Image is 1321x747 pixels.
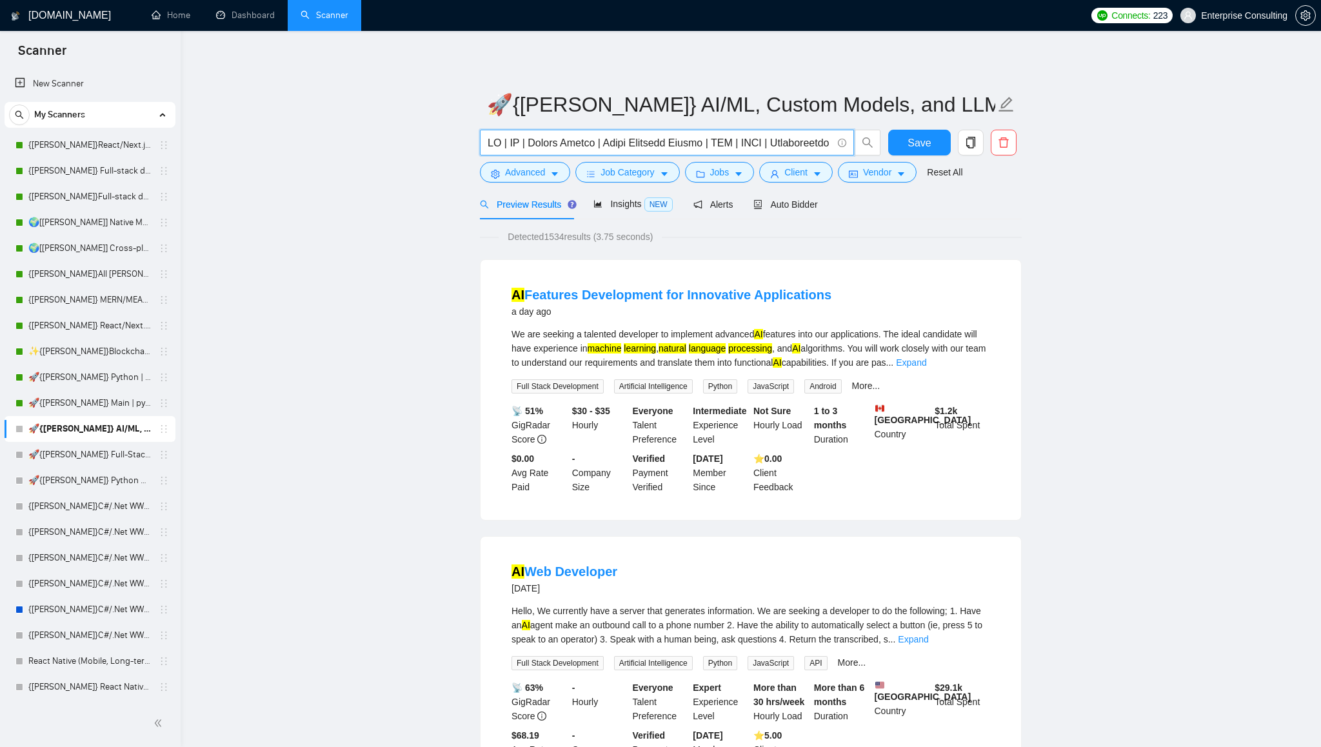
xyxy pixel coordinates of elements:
[630,681,691,723] div: Talent Preference
[512,682,543,693] b: 📡 63%
[159,475,169,486] span: holder
[159,217,169,228] span: holder
[849,169,858,179] span: idcard
[512,604,990,646] div: Hello, We currently have a server that generates information. We are seeking a developer to do th...
[28,674,151,700] a: {[PERSON_NAME]} React Native (Mobile, Long-term)
[693,200,702,209] span: notification
[1277,703,1308,734] iframe: Intercom live chat
[159,140,169,150] span: holder
[28,210,151,235] a: 🌍[[PERSON_NAME]] Native Mobile WW
[28,158,151,184] a: {[PERSON_NAME]} Full-stack devs WW - pain point
[784,165,808,179] span: Client
[570,681,630,723] div: Hourly
[811,404,872,446] div: Duration
[499,230,662,244] span: Detected 1534 results (3.75 seconds)
[28,390,151,416] a: 🚀{[PERSON_NAME]} Main | python | django | AI (+less than 30 h)
[28,468,151,493] a: 🚀{[PERSON_NAME]} Python AI/ML Integrations
[5,71,175,97] li: New Scanner
[586,169,595,179] span: bars
[751,404,811,446] div: Hourly Load
[28,132,151,158] a: {[PERSON_NAME]}React/Next.js/Node.js (Long-term, All Niches)
[773,357,781,368] mark: AI
[630,452,691,494] div: Payment Verified
[10,110,29,119] span: search
[633,453,666,464] b: Verified
[875,404,971,425] b: [GEOGRAPHIC_DATA]
[958,137,983,148] span: copy
[28,416,151,442] a: 🚀{[PERSON_NAME]} AI/ML, Custom Models, and LLM Development
[998,96,1015,113] span: edit
[693,730,722,741] b: [DATE]
[875,404,884,413] img: 🇨🇦
[159,346,169,357] span: holder
[28,519,151,545] a: {[PERSON_NAME]}C#/.Net WW - best match (not preferred location)
[908,135,931,151] span: Save
[896,357,926,368] a: Expand
[512,304,831,319] div: a day ago
[630,404,691,446] div: Talent Preference
[487,88,995,121] input: Scanner name...
[28,597,151,622] a: {[PERSON_NAME]}C#/.Net WW - best match (0 spent)
[897,169,906,179] span: caret-down
[216,10,275,21] a: dashboardDashboard
[690,452,751,494] div: Member Since
[159,579,169,589] span: holder
[748,656,794,670] span: JavaScript
[633,406,673,416] b: Everyone
[863,165,891,179] span: Vendor
[154,717,166,730] span: double-left
[28,339,151,364] a: ✨{[PERSON_NAME]}Blockchain WW
[792,343,800,354] mark: AI
[509,681,570,723] div: GigRadar Score
[753,730,782,741] b: ⭐️ 5.00
[1295,5,1316,26] button: setting
[512,656,604,670] span: Full Stack Development
[566,199,578,210] div: Tooltip anchor
[624,343,656,354] mark: learning
[875,681,971,702] b: [GEOGRAPHIC_DATA]
[838,139,846,147] span: info-circle
[728,343,772,354] mark: processing
[753,682,804,707] b: More than 30 hrs/week
[852,381,880,391] a: More...
[1295,10,1316,21] a: setting
[875,681,884,690] img: 🇺🇸
[932,404,993,446] div: Total Spent
[1153,8,1167,23] span: 223
[813,169,822,179] span: caret-down
[509,404,570,446] div: GigRadar Score
[159,269,169,279] span: holder
[690,404,751,446] div: Experience Level
[159,192,169,202] span: holder
[28,622,151,648] a: {[PERSON_NAME]}C#/.Net WW - best match (0 spent, not preferred location)
[855,130,880,155] button: search
[593,199,672,209] span: Insights
[159,424,169,434] span: holder
[28,648,151,674] a: React Native (Mobile, Long-term)
[488,135,832,151] input: Search Freelance Jobs...
[480,200,489,209] span: search
[811,681,872,723] div: Duration
[575,162,679,183] button: barsJob Categorycaret-down
[159,501,169,512] span: holder
[804,656,827,670] span: API
[1097,10,1107,21] img: upwork-logo.png
[572,406,610,416] b: $30 - $35
[512,288,524,302] mark: AI
[28,571,151,597] a: {[PERSON_NAME]}C#/.Net WW - best match (<1 month, not preferred location)
[660,169,669,179] span: caret-down
[159,630,169,641] span: holder
[512,288,831,302] a: AIFeatures Development for Innovative Applications
[754,329,762,339] mark: AI
[633,730,666,741] b: Verified
[159,166,169,176] span: holder
[159,682,169,692] span: holder
[28,493,151,519] a: {[PERSON_NAME]}C#/.Net WW - best match
[759,162,833,183] button: userClientcaret-down
[28,545,151,571] a: {[PERSON_NAME]}C#/.Net WW - best match (<1 month)
[644,197,673,212] span: NEW
[734,169,743,179] span: caret-down
[888,130,951,155] button: Save
[703,656,737,670] span: Python
[28,235,151,261] a: 🌍[[PERSON_NAME]] Cross-platform Mobile WW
